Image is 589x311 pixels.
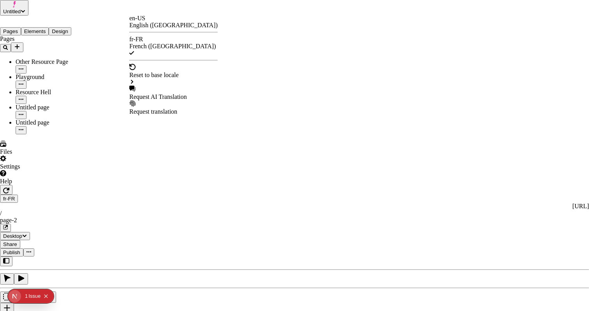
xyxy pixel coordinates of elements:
div: Reset to base locale [129,72,218,79]
div: Request translation [129,108,218,115]
p: Cookie Test Route [3,6,114,13]
div: English ([GEOGRAPHIC_DATA]) [129,22,218,29]
div: fr-FR [129,36,218,43]
div: French ([GEOGRAPHIC_DATA]) [129,43,218,50]
div: en-US [129,15,218,22]
div: Request AI Translation [129,93,218,100]
div: Open locale picker [129,15,218,115]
